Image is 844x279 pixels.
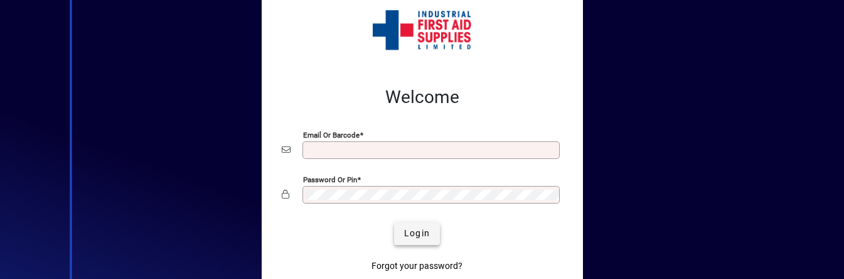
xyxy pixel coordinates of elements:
[366,255,467,278] a: Forgot your password?
[303,130,360,139] mat-label: Email or Barcode
[282,87,563,108] h2: Welcome
[404,227,430,240] span: Login
[394,222,440,245] button: Login
[303,175,357,183] mat-label: Password or Pin
[371,260,462,273] span: Forgot your password?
